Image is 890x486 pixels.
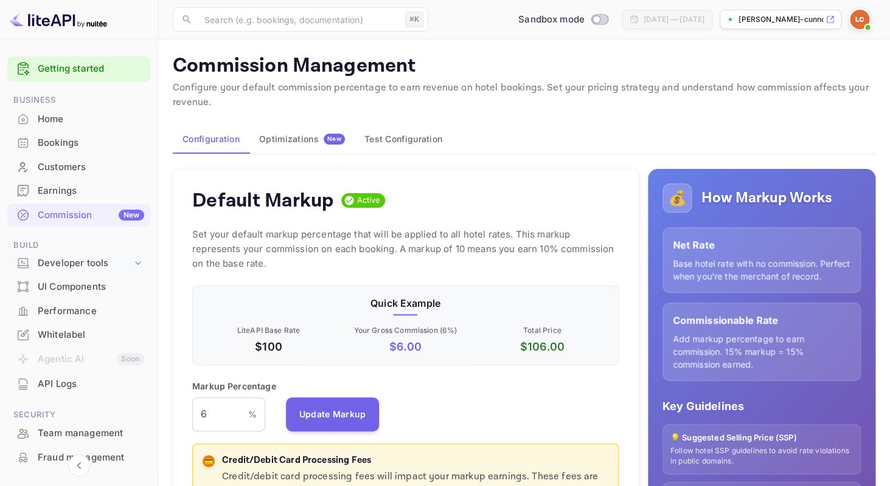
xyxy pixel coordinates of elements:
div: Commission [38,208,144,222]
span: Build [7,239,150,252]
div: API Logs [38,377,144,391]
span: Business [7,94,150,107]
div: Customers [7,156,150,179]
p: Base hotel rate with no commission. Perfect when you're the merchant of record. [673,257,850,282]
p: Set your default markup percentage that will be applied to all hotel rates. This markup represent... [192,227,619,271]
button: Collapse navigation [68,454,90,476]
div: Team management [38,426,144,440]
p: % [248,408,257,420]
button: Configuration [173,125,249,154]
p: [PERSON_NAME]-cunnoo-qrlqo.nuite... [739,14,823,25]
p: 💳 [204,456,213,467]
p: 💰 [668,187,686,209]
input: 0 [192,397,248,431]
span: New [324,135,345,143]
div: Switch to Production mode [513,13,613,27]
span: Sandbox mode [518,13,585,27]
h4: Default Markup [192,188,334,213]
a: CommissionNew [7,204,150,226]
a: Fraud management [7,446,150,468]
div: Customers [38,160,144,174]
p: $ 106.00 [476,338,608,355]
div: Earnings [7,179,150,203]
div: Bookings [7,131,150,155]
div: Developer tools [38,256,132,270]
p: Net Rate [673,238,850,252]
div: Home [7,108,150,131]
div: Developer tools [7,253,150,274]
p: Quick Example [203,296,608,310]
div: API Logs [7,372,150,396]
img: LiteAPI logo [10,10,107,29]
p: Your Gross Commission ( 6 %) [339,325,471,336]
div: Fraud management [38,451,144,465]
p: LiteAPI Base Rate [203,325,335,336]
div: [DATE] — [DATE] [644,14,704,25]
p: Credit/Debit Card Processing Fees [222,454,608,468]
div: CommissionNew [7,204,150,227]
p: Total Price [476,325,608,336]
button: Update Markup [286,397,380,431]
p: Add markup percentage to earn commission. 15% markup = 15% commission earned. [673,332,850,371]
p: Markup Percentage [192,380,276,392]
a: UI Components [7,275,150,298]
p: Commission Management [173,54,875,78]
a: API Logs [7,372,150,395]
div: Getting started [7,56,150,81]
a: Getting started [38,62,144,76]
h5: How Markup Works [701,188,832,208]
a: Whitelabel [7,323,150,346]
div: UI Components [7,275,150,299]
div: Whitelabel [7,323,150,347]
div: UI Components [38,280,144,294]
p: Commissionable Rate [673,313,850,327]
div: New [119,210,144,221]
div: ⌘K [405,12,423,27]
p: $100 [203,338,335,355]
a: Bookings [7,131,150,154]
a: Earnings [7,179,150,202]
span: Security [7,408,150,422]
button: Test Configuration [355,125,452,154]
input: Search (e.g. bookings, documentation) [197,7,400,32]
p: Follow hotel SSP guidelines to avoid rate violations in public domains. [670,446,853,467]
a: Customers [7,156,150,178]
img: Lou Cunnoo [850,10,869,29]
p: 💡 Suggested Selling Price (SSP) [670,432,853,444]
a: Performance [7,299,150,322]
div: Fraud management [7,446,150,470]
a: Team management [7,422,150,444]
div: Bookings [38,136,144,150]
div: Performance [38,304,144,318]
div: Performance [7,299,150,323]
p: Key Guidelines [662,398,861,414]
div: Optimizations [259,134,345,145]
p: Configure your default commission percentage to earn revenue on hotel bookings. Set your pricing ... [173,81,875,110]
div: Whitelabel [38,328,144,342]
span: Active [352,194,386,207]
div: Earnings [38,184,144,198]
a: Home [7,108,150,130]
div: Home [38,112,144,126]
div: Team management [7,422,150,445]
p: $ 6.00 [339,338,471,355]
